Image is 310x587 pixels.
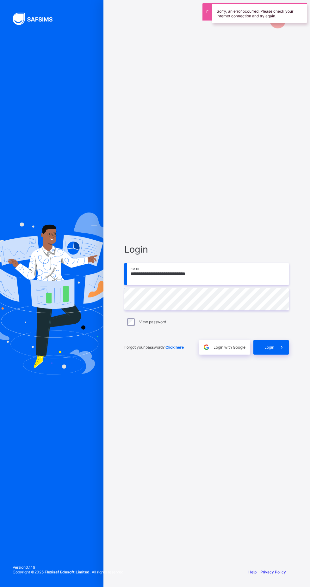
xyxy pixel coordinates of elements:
[124,345,184,350] span: Forgot your password?
[203,344,210,351] img: google.396cfc9801f0270233282035f929180a.svg
[13,13,60,25] img: SAFSIMS Logo
[214,345,245,350] span: Login with Google
[139,320,166,324] label: View password
[165,345,184,350] a: Click here
[260,570,286,574] a: Privacy Policy
[264,345,274,350] span: Login
[13,565,124,570] span: Version 0.1.19
[45,570,91,574] strong: Flexisaf Edusoft Limited.
[212,3,307,23] div: Sorry, an error occurred. Please check your internet connection and try again.
[248,570,257,574] a: Help
[124,244,289,255] span: Login
[13,570,124,574] span: Copyright © 2025 All rights reserved.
